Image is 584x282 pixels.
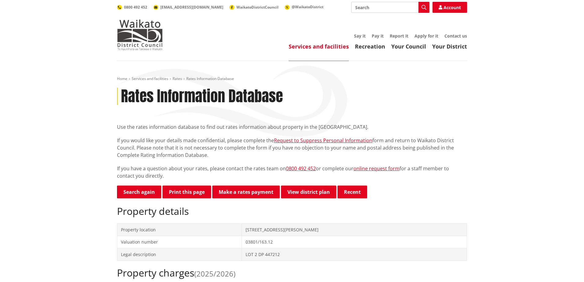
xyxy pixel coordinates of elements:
a: Account [433,2,467,13]
a: Contact us [444,33,467,39]
img: Waikato District Council - Te Kaunihera aa Takiwaa o Waikato [117,20,163,50]
p: Use the rates information database to find out rates information about property in the [GEOGRAPHI... [117,123,467,131]
h1: Rates Information Database [121,88,283,105]
a: online request form [353,165,400,172]
a: Services and facilities [289,43,349,50]
a: Your Council [391,43,426,50]
a: Pay it [372,33,384,39]
a: Rates [173,76,182,81]
input: Search input [351,2,429,13]
a: Say it [354,33,366,39]
h2: Property charges [117,267,467,279]
a: Search again [117,186,161,198]
td: Valuation number [117,236,242,248]
a: Request to Suppress Personal Information [274,137,372,144]
nav: breadcrumb [117,76,467,81]
td: Property location [117,223,242,236]
h2: Property details [117,205,467,217]
a: 0800 492 452 [286,165,316,172]
td: LOT 2 DP 447212 [242,248,467,261]
span: 0800 492 452 [124,5,147,10]
a: Home [117,76,127,81]
button: Recent [338,186,367,198]
span: @WaikatoDistrict [292,4,323,9]
a: View district plan [281,186,336,198]
td: 03801/163.12 [242,236,467,248]
a: [EMAIL_ADDRESS][DOMAIN_NAME] [153,5,223,10]
td: [STREET_ADDRESS][PERSON_NAME] [242,223,467,236]
a: @WaikatoDistrict [285,4,323,9]
a: Recreation [355,43,385,50]
span: Rates Information Database [186,76,234,81]
a: 0800 492 452 [117,5,147,10]
a: Report it [390,33,408,39]
p: If you would like your details made confidential, please complete the form and return to Waikato ... [117,137,467,159]
td: Legal description [117,248,242,261]
a: Your District [432,43,467,50]
a: Apply for it [414,33,438,39]
span: (2025/2026) [194,269,235,279]
a: WaikatoDistrictCouncil [229,5,279,10]
button: Print this page [162,186,211,198]
span: [EMAIL_ADDRESS][DOMAIN_NAME] [160,5,223,10]
p: If you have a question about your rates, please contact the rates team on or complete our for a s... [117,165,467,179]
a: Services and facilities [132,76,168,81]
a: Make a rates payment [212,186,280,198]
span: WaikatoDistrictCouncil [236,5,279,10]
